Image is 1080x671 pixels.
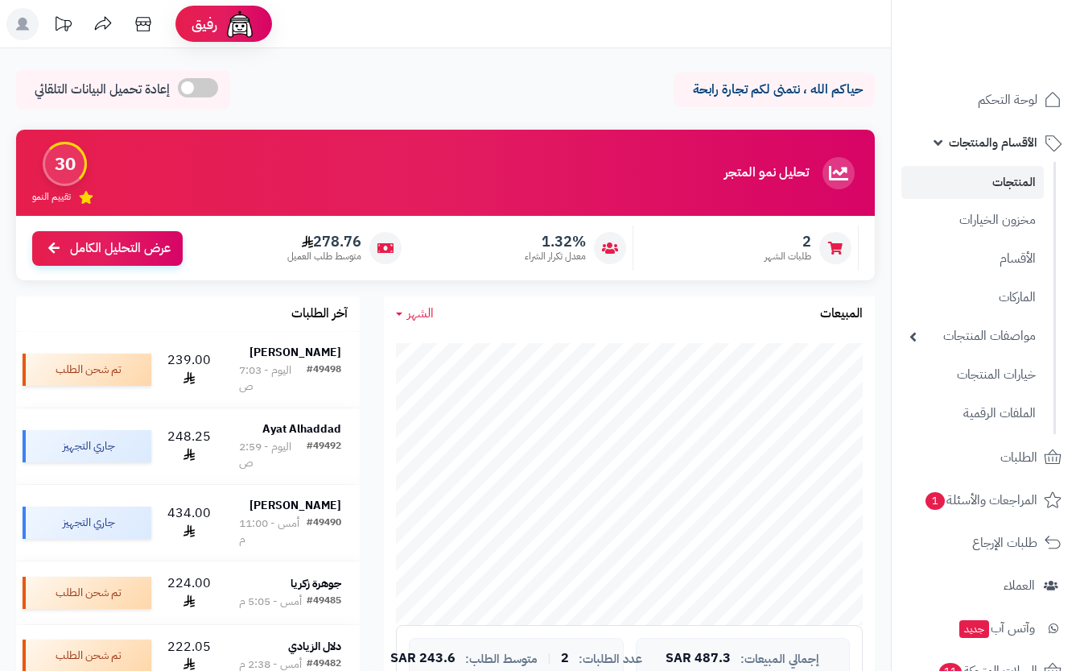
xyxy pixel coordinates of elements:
strong: Ayat Alhaddad [262,420,341,437]
div: جاري التجهيز [23,430,151,462]
span: طلبات الإرجاع [972,532,1037,554]
a: الأقسام [901,242,1044,276]
span: إجمالي المبيعات: [740,652,819,666]
a: المراجعات والأسئلة1 [901,481,1070,520]
span: رفيق [192,14,217,34]
span: لوحة التحكم [978,89,1037,111]
a: لوحة التحكم [901,81,1070,119]
span: 278.76 [287,233,361,251]
h3: آخر الطلبات [291,307,348,321]
span: جديد [959,620,989,638]
a: مواصفات المنتجات [901,319,1044,354]
span: متوسط الطلب: [465,652,538,666]
span: الشهر [407,304,434,323]
a: مخزون الخيارات [901,203,1044,238]
a: الشهر [396,304,434,323]
span: العملاء [1004,574,1035,597]
a: الطلبات [901,438,1070,477]
span: 2 [561,652,569,666]
strong: جوهرة زكريا [291,575,341,592]
div: #49498 [307,362,341,395]
span: عرض التحليل الكامل [70,239,171,258]
td: 248.25 [158,408,221,484]
td: 434.00 [158,485,221,561]
td: 239.00 [158,332,221,408]
div: تم شحن الطلب [23,354,151,386]
span: الطلبات [1000,446,1037,469]
span: عدد الطلبات: [579,652,642,666]
div: #49490 [307,516,341,548]
a: العملاء [901,566,1070,605]
a: عرض التحليل الكامل [32,231,183,266]
span: معدل تكرار الشراء [525,250,586,263]
span: 1 [925,492,945,510]
span: 487.3 SAR [666,652,731,666]
span: طلبات الشهر [765,250,811,263]
span: 1.32% [525,233,586,251]
span: تقييم النمو [32,190,71,204]
a: وآتس آبجديد [901,609,1070,648]
div: #49492 [307,439,341,471]
div: جاري التجهيز [23,507,151,539]
span: وآتس آب [958,617,1035,640]
span: الأقسام والمنتجات [949,131,1037,154]
span: 2 [765,233,811,251]
p: حياكم الله ، نتمنى لكم تجارة رابحة [686,81,863,99]
span: إعادة تحميل البيانات التلقائي [35,81,170,99]
span: المراجعات والأسئلة [924,489,1037,512]
h3: المبيعات [820,307,863,321]
img: logo-2.png [971,45,1065,79]
a: تحديثات المنصة [43,8,83,44]
div: #49485 [307,594,341,610]
div: اليوم - 2:59 ص [239,439,307,471]
h3: تحليل نمو المتجر [724,166,809,180]
span: متوسط طلب العميل [287,250,361,263]
a: طلبات الإرجاع [901,524,1070,562]
img: ai-face.png [224,8,256,40]
td: 224.00 [158,561,221,624]
a: الملفات الرقمية [901,396,1044,431]
span: 243.6 SAR [390,652,455,666]
a: الماركات [901,280,1044,315]
div: تم شحن الطلب [23,577,151,609]
div: أمس - 11:00 م [239,516,307,548]
span: | [547,652,551,665]
strong: [PERSON_NAME] [249,344,341,361]
strong: دلال الزيادي [288,638,341,655]
a: خيارات المنتجات [901,358,1044,392]
div: أمس - 5:05 م [239,594,302,610]
div: اليوم - 7:03 ص [239,362,307,395]
a: المنتجات [901,166,1044,199]
strong: [PERSON_NAME] [249,497,341,514]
